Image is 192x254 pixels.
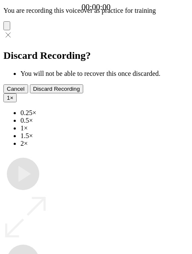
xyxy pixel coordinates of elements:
h2: Discard Recording? [3,50,189,61]
li: You will not be able to recover this once discarded. [20,70,189,78]
li: 0.5× [20,117,189,124]
li: 0.25× [20,109,189,117]
a: 00:00:00 [81,3,111,12]
li: 1.5× [20,132,189,140]
button: Cancel [3,84,28,93]
li: 1× [20,124,189,132]
button: Discard Recording [30,84,84,93]
span: 1 [7,95,10,101]
p: You are recording this voiceover as practice for training [3,7,189,14]
li: 2× [20,140,189,147]
button: 1× [3,93,17,102]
